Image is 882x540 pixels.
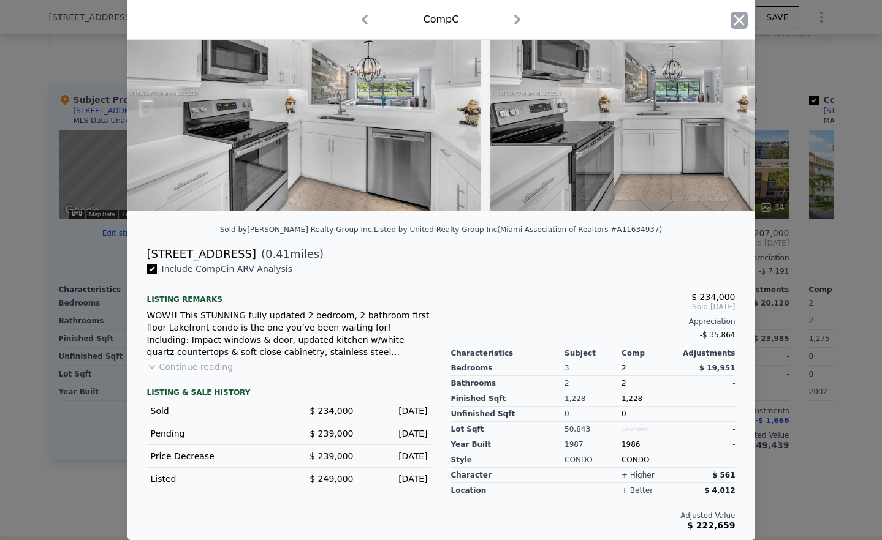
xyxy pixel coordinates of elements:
[704,486,735,495] span: $ 4,012
[363,473,428,485] div: [DATE]
[451,483,565,498] div: location
[451,437,565,452] div: Year Built
[220,225,374,234] div: Sold by [PERSON_NAME] Realty Group Inc .
[374,225,662,234] div: Listed by United Realty Group Inc (Miami Association of Realtors #A11634937)
[679,422,736,437] div: -
[147,285,431,304] div: Listing remarks
[679,452,736,468] div: -
[151,405,279,417] div: Sold
[699,364,736,372] span: $ 19,951
[679,376,736,391] div: -
[310,406,353,416] span: $ 234,000
[424,12,459,27] div: Comp C
[151,427,279,440] div: Pending
[679,437,736,452] div: -
[310,451,353,461] span: $ 239,000
[363,450,428,462] div: [DATE]
[622,486,653,495] div: + better
[147,361,234,373] button: Continue reading
[147,309,431,358] div: WOW!! This STUNNING fully updated 2 bedroom, 2 bathroom first floor Lakefront condo is the one yo...
[310,474,353,484] span: $ 249,000
[712,471,736,479] span: $ 561
[451,452,565,468] div: Style
[451,422,565,437] div: Lot Sqft
[451,317,736,326] div: Appreciation
[679,391,736,407] div: -
[622,376,679,391] div: 2
[565,452,622,468] div: CONDO
[310,429,353,438] span: $ 239,000
[565,348,622,358] div: Subject
[565,422,622,437] div: 50,843
[565,361,622,376] div: 3
[451,376,565,391] div: Bathrooms
[565,391,622,407] div: 1,228
[622,437,679,452] div: 1986
[256,246,324,263] span: ( miles)
[451,302,736,312] span: Sold [DATE]
[622,410,626,418] span: 0
[157,264,298,274] span: Include Comp C in ARV Analysis
[151,473,279,485] div: Listed
[691,292,735,302] span: $ 234,000
[151,450,279,462] div: Price Decrease
[451,468,565,483] div: character
[700,331,736,339] span: -$ 35,864
[687,520,735,530] span: $ 222,659
[147,388,431,400] div: LISTING & SALE HISTORY
[451,361,565,376] div: Bedrooms
[565,437,622,452] div: 1987
[565,407,622,422] div: 0
[451,511,736,520] div: Adjusted Value
[679,407,736,422] div: -
[622,394,642,403] span: 1,228
[622,348,679,358] div: Comp
[363,427,428,440] div: [DATE]
[451,407,565,422] div: Unfinished Sqft
[451,391,565,407] div: Finished Sqft
[451,348,565,358] div: Characteristics
[679,348,736,358] div: Adjustments
[622,422,679,437] div: Unknown
[363,405,428,417] div: [DATE]
[147,246,256,263] div: [STREET_ADDRESS]
[265,247,290,260] span: 0.41
[622,452,679,468] div: CONDO
[565,376,622,391] div: 2
[622,470,655,480] div: + higher
[622,364,626,372] span: 2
